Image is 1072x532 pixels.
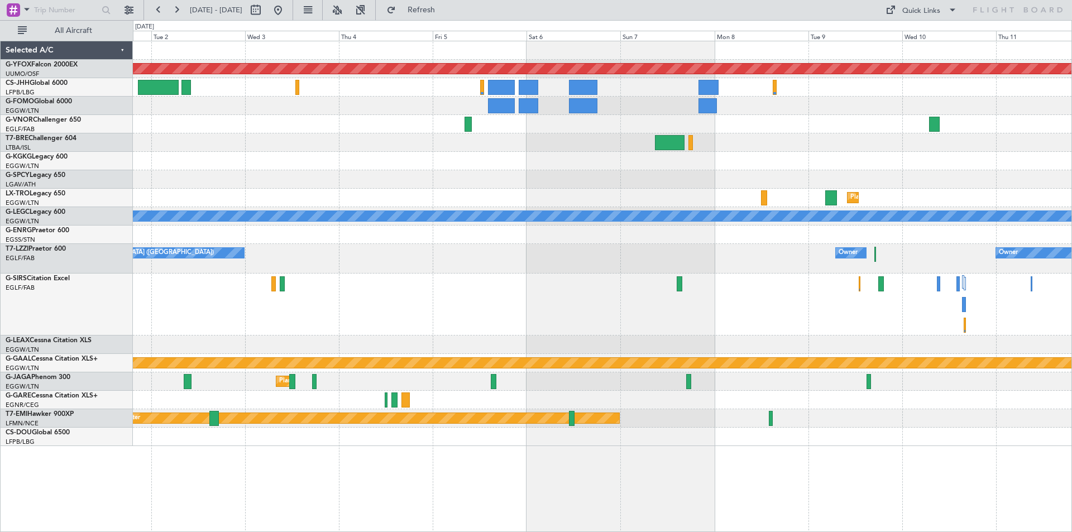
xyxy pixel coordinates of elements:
div: Thu 4 [339,31,433,41]
button: Refresh [381,1,448,19]
span: T7-LZZI [6,246,28,252]
a: G-LEGCLegacy 600 [6,209,65,215]
a: EGGW/LTN [6,162,39,170]
div: Planned Maint Chester [76,410,140,426]
a: LTBA/ISL [6,143,31,152]
a: T7-BREChallenger 604 [6,135,76,142]
button: All Aircraft [12,22,121,40]
div: [DATE] [135,22,154,32]
a: G-SIRSCitation Excel [6,275,70,282]
a: G-SPCYLegacy 650 [6,172,65,179]
div: Fri 5 [433,31,527,41]
span: G-JAGA [6,374,31,381]
a: EGGW/LTN [6,217,39,226]
input: Trip Number [34,2,98,18]
span: G-LEGC [6,209,30,215]
div: Wed 3 [245,31,339,41]
span: [DATE] - [DATE] [190,5,242,15]
a: EGLF/FAB [6,284,35,292]
a: CS-JHHGlobal 6000 [6,80,68,87]
span: G-LEAX [6,337,30,344]
a: EGSS/STN [6,236,35,244]
div: Sat 6 [527,31,620,41]
span: Refresh [398,6,445,14]
div: Sun 7 [620,31,714,41]
span: G-SIRS [6,275,27,282]
span: G-KGKG [6,154,32,160]
div: Planned Maint Dusseldorf [850,189,923,206]
div: Owner [999,245,1018,261]
a: LFMN/NCE [6,419,39,428]
div: Owner [839,245,858,261]
a: UUMO/OSF [6,70,39,78]
a: T7-EMIHawker 900XP [6,411,74,418]
span: G-VNOR [6,117,33,123]
a: CS-DOUGlobal 6500 [6,429,70,436]
a: G-GARECessna Citation XLS+ [6,392,98,399]
a: G-GAALCessna Citation XLS+ [6,356,98,362]
div: Mon 8 [715,31,808,41]
a: EGGW/LTN [6,382,39,391]
a: G-LEAXCessna Citation XLS [6,337,92,344]
span: CS-DOU [6,429,32,436]
span: G-GAAL [6,356,31,362]
a: LX-TROLegacy 650 [6,190,65,197]
span: All Aircraft [29,27,118,35]
a: G-KGKGLegacy 600 [6,154,68,160]
span: T7-BRE [6,135,28,142]
a: G-VNORChallenger 650 [6,117,81,123]
a: EGGW/LTN [6,199,39,207]
div: Tue 2 [151,31,245,41]
a: EGLF/FAB [6,254,35,262]
a: EGGW/LTN [6,364,39,372]
a: T7-LZZIPraetor 600 [6,246,66,252]
a: G-JAGAPhenom 300 [6,374,70,381]
span: G-ENRG [6,227,32,234]
button: Quick Links [880,1,963,19]
span: G-YFOX [6,61,31,68]
a: EGNR/CEG [6,401,39,409]
a: LFPB/LBG [6,438,35,446]
span: T7-EMI [6,411,27,418]
div: Owner [GEOGRAPHIC_DATA] ([GEOGRAPHIC_DATA]) [60,245,214,261]
div: Quick Links [902,6,940,17]
a: LGAV/ATH [6,180,36,189]
span: G-FOMO [6,98,34,105]
a: G-FOMOGlobal 6000 [6,98,72,105]
span: G-SPCY [6,172,30,179]
a: G-ENRGPraetor 600 [6,227,69,234]
a: EGGW/LTN [6,107,39,115]
a: EGLF/FAB [6,125,35,133]
a: G-YFOXFalcon 2000EX [6,61,78,68]
span: CS-JHH [6,80,30,87]
a: LFPB/LBG [6,88,35,97]
div: Wed 10 [902,31,996,41]
span: G-GARE [6,392,31,399]
div: Tue 9 [808,31,902,41]
div: Planned Maint [GEOGRAPHIC_DATA] ([GEOGRAPHIC_DATA]) [279,373,455,390]
span: LX-TRO [6,190,30,197]
a: EGGW/LTN [6,346,39,354]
